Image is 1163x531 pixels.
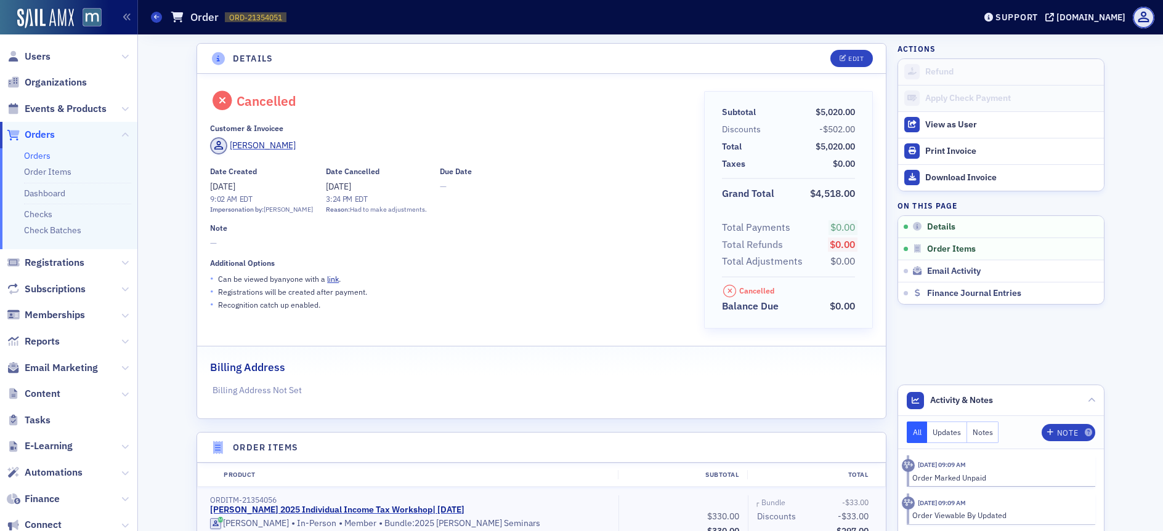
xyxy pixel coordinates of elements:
[352,194,368,204] span: EDT
[830,50,873,67] button: Edit
[927,421,967,443] button: Updates
[218,286,367,297] p: Registrations will be created after payment.
[925,146,1098,157] div: Print Invoice
[722,186,779,201] span: Grand Total
[25,439,73,453] span: E-Learning
[898,200,1104,211] h4: On this page
[722,106,760,119] span: Subtotal
[210,223,227,233] div: Note
[24,225,81,236] a: Check Batches
[1056,12,1125,23] div: [DOMAIN_NAME]
[925,119,1098,130] div: View as User
[848,55,864,62] div: Edit
[264,205,313,215] div: [PERSON_NAME]
[902,497,915,509] div: Activity
[24,209,52,220] a: Checks
[210,237,686,250] span: —
[210,137,296,154] a: [PERSON_NAME]
[210,258,275,268] div: Additional Options
[722,106,756,119] div: Subtotal
[902,459,915,472] div: Activity
[233,441,298,454] h4: Order Items
[7,439,73,453] a: E-Learning
[7,102,107,116] a: Events & Products
[898,164,1104,191] a: Download Invoice
[7,76,87,89] a: Organizations
[722,158,745,170] div: Taxes
[747,470,877,480] div: Total
[907,421,928,443] button: All
[722,186,774,201] div: Grand Total
[918,498,966,507] time: 10/6/2025 09:09 AM
[440,167,472,176] div: Due Date
[210,285,214,298] span: •
[830,300,855,312] span: $0.00
[1045,13,1130,22] button: [DOMAIN_NAME]
[233,52,274,65] h4: Details
[7,413,51,427] a: Tasks
[17,9,74,28] a: SailAMX
[833,158,855,169] span: $0.00
[350,205,427,215] span: Had to make adjustments.
[7,335,60,348] a: Reports
[707,511,739,522] span: $330.00
[925,66,1098,78] div: Refund
[830,255,855,267] span: $0.00
[223,518,289,529] div: [PERSON_NAME]
[7,308,85,322] a: Memberships
[83,8,102,27] img: SailAMX
[722,220,795,235] span: Total Payments
[218,273,341,284] p: Can be viewed by anyone with a .
[761,497,785,508] div: Bundle
[229,12,282,23] span: ORD-21354051
[722,238,787,252] span: Total Refunds
[816,106,855,118] span: $5,020.00
[25,102,107,116] span: Events & Products
[927,288,1021,299] span: Finance Journal Entries
[898,111,1104,138] button: View as User
[25,466,83,479] span: Automations
[326,181,351,192] span: [DATE]
[213,384,871,397] p: Billing Address Not Set
[842,497,869,507] span: -$33.00
[722,140,746,153] span: Total
[1057,429,1078,436] div: Note
[210,359,285,375] h2: Billing Address
[722,299,779,314] div: Balance Due
[722,123,761,136] div: Discounts
[379,517,383,530] span: •
[7,361,98,375] a: Email Marketing
[1042,424,1095,441] button: Note
[925,93,1098,104] div: Apply Check Payment
[25,492,60,506] span: Finance
[898,43,936,54] h4: Actions
[339,517,342,530] span: •
[757,510,800,523] span: Discounts
[74,8,102,29] a: View Homepage
[210,495,610,505] div: ORDITM-21354056
[927,244,976,255] span: Order Items
[218,299,320,310] p: Recognition catch up enabled.
[190,10,219,25] h1: Order
[25,335,60,348] span: Reports
[918,460,966,469] time: 10/6/2025 09:09 AM
[816,141,855,152] span: $5,020.00
[838,511,869,522] span: -$33.00
[755,498,759,508] span: ┌
[819,124,855,135] span: -$502.00
[25,361,98,375] span: Email Marketing
[830,221,855,233] span: $0.00
[291,517,295,530] span: •
[912,509,1087,521] div: Order Viewable By Updated
[722,254,807,269] span: Total Adjustments
[237,194,253,204] span: EDT
[25,413,51,427] span: Tasks
[210,205,264,214] span: Impersonation by:
[326,205,350,214] span: Reason:
[326,194,352,204] time: 3:24 PM
[7,50,51,63] a: Users
[930,394,993,407] span: Activity & Notes
[440,180,472,193] span: —
[7,466,83,479] a: Automations
[326,167,379,176] div: Date Cancelled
